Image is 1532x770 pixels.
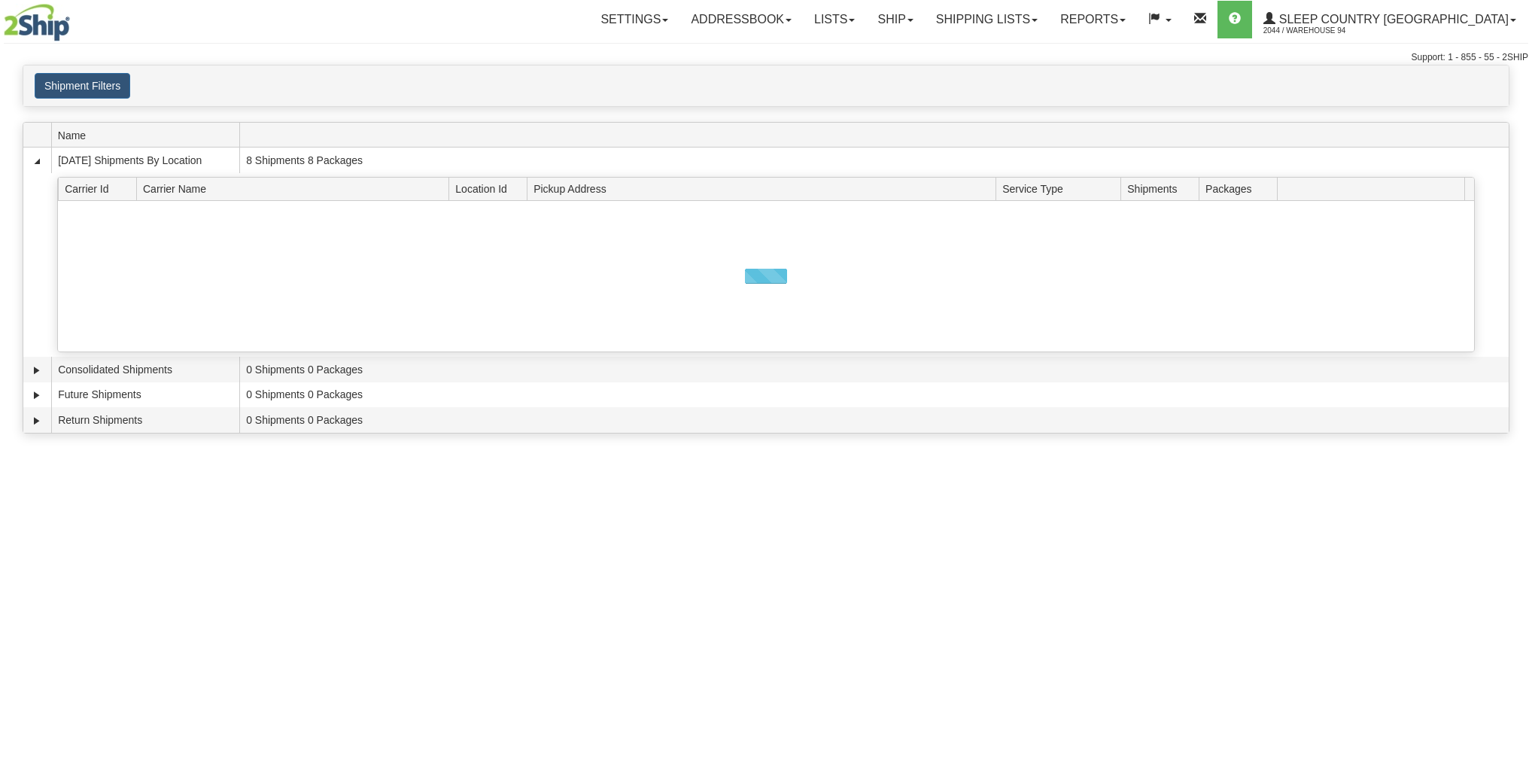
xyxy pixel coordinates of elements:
span: Carrier Id [65,177,136,200]
span: Sleep Country [GEOGRAPHIC_DATA] [1275,13,1509,26]
a: Expand [29,413,44,428]
a: Expand [29,363,44,378]
img: logo2044.jpg [4,4,70,41]
span: Name [58,123,239,147]
td: [DATE] Shipments By Location [51,148,239,173]
a: Reports [1049,1,1137,38]
td: 0 Shipments 0 Packages [239,357,1509,382]
td: Consolidated Shipments [51,357,239,382]
a: Sleep Country [GEOGRAPHIC_DATA] 2044 / Warehouse 94 [1252,1,1527,38]
a: Lists [803,1,866,38]
span: Shipments [1127,177,1199,200]
button: Shipment Filters [35,73,130,99]
span: Carrier Name [143,177,449,200]
a: Collapse [29,154,44,169]
a: Addressbook [679,1,803,38]
div: Support: 1 - 855 - 55 - 2SHIP [4,51,1528,64]
span: Packages [1205,177,1277,200]
td: 0 Shipments 0 Packages [239,382,1509,408]
a: Ship [866,1,924,38]
td: Return Shipments [51,407,239,433]
span: 2044 / Warehouse 94 [1263,23,1376,38]
span: Pickup Address [533,177,995,200]
span: Service Type [1002,177,1121,200]
a: Shipping lists [925,1,1049,38]
td: 8 Shipments 8 Packages [239,148,1509,173]
span: Location Id [455,177,527,200]
td: Future Shipments [51,382,239,408]
a: Expand [29,388,44,403]
td: 0 Shipments 0 Packages [239,407,1509,433]
iframe: chat widget [1497,308,1530,461]
a: Settings [589,1,679,38]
